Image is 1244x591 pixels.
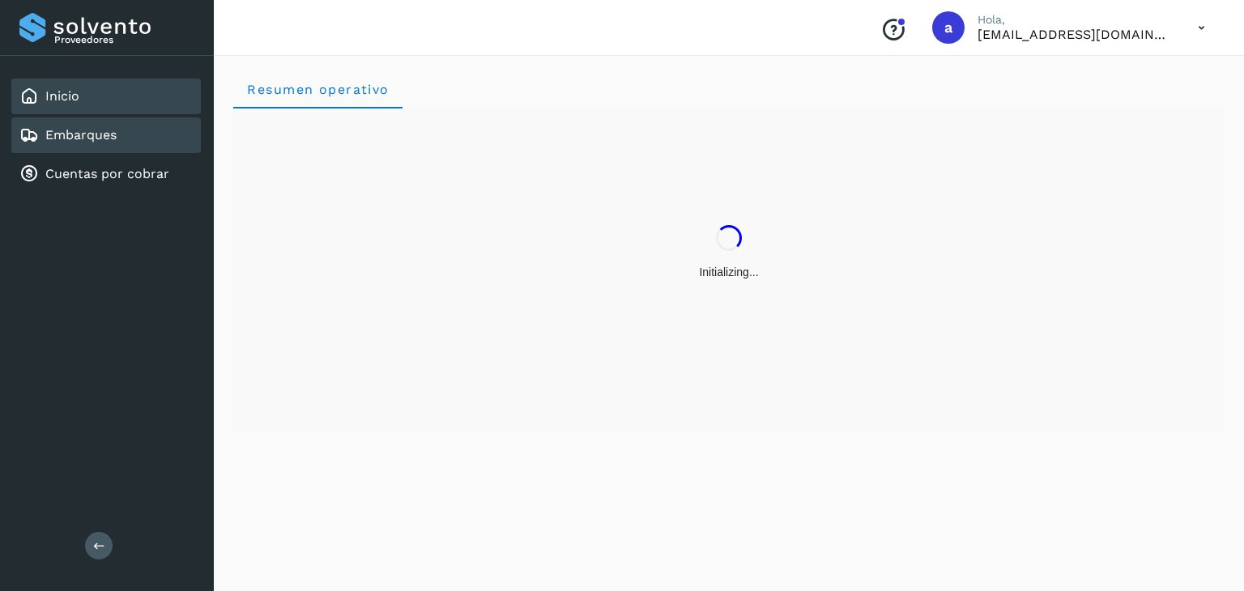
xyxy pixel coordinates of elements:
[54,34,194,45] p: Proveedores
[45,127,117,142] a: Embarques
[246,82,390,97] span: Resumen operativo
[11,79,201,114] div: Inicio
[45,88,79,104] a: Inicio
[978,13,1172,27] p: Hola,
[45,166,169,181] a: Cuentas por cobrar
[11,156,201,192] div: Cuentas por cobrar
[978,27,1172,42] p: aux.facturacion@atpilot.mx
[11,117,201,153] div: Embarques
